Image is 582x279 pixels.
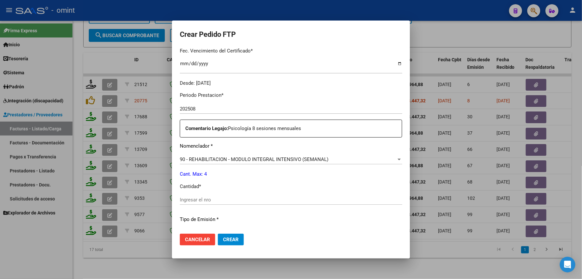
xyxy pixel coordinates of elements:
[180,142,402,150] p: Nomenclador *
[180,234,215,245] button: Cancelar
[180,47,402,55] p: Fec. Vencimiento del Certificado
[180,80,402,87] div: Desde: [DATE]
[223,237,239,242] span: Crear
[180,28,402,41] h2: Crear Pedido FTP
[560,257,575,272] div: Open Intercom Messenger
[180,170,402,178] p: Cant. Max: 4
[180,156,328,162] span: 90 - REHABILITACION - MODULO INTEGRAL INTENSIVO (SEMANAL)
[185,125,228,131] strong: Comentario Legajo:
[180,216,402,223] p: Tipo de Emisión *
[180,92,402,99] p: Periodo Prestacion
[185,237,210,242] span: Cancelar
[185,125,402,132] p: Psicología 8 sesiones mensuales
[180,183,402,190] p: Cantidad
[218,234,244,245] button: Crear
